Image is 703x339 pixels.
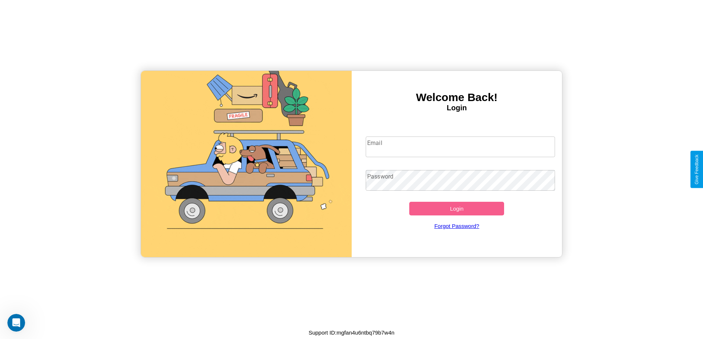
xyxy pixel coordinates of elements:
[409,202,504,215] button: Login
[694,155,699,184] div: Give Feedback
[309,328,394,338] p: Support ID: mgfan4u6ntbq79b7w4n
[352,91,562,104] h3: Welcome Back!
[141,71,352,257] img: gif
[362,215,551,236] a: Forgot Password?
[352,104,562,112] h4: Login
[7,314,25,332] iframe: Intercom live chat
